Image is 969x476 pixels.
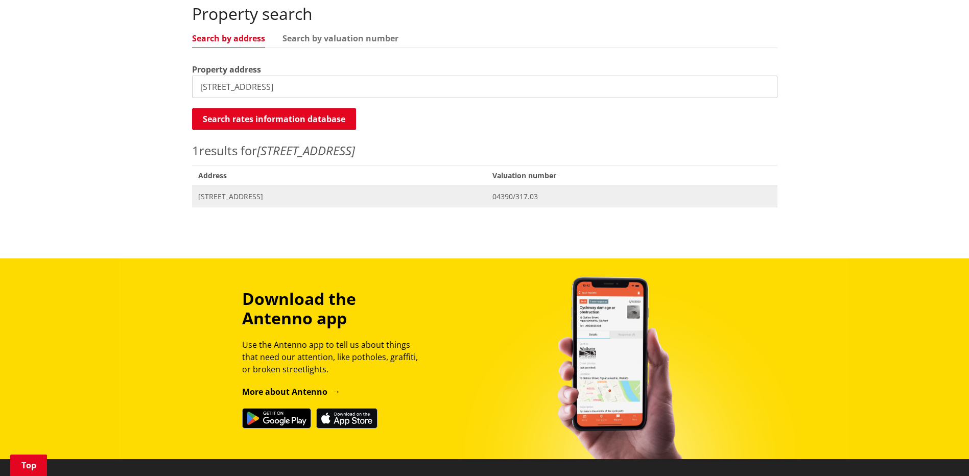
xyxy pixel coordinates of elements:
a: Top [10,455,47,476]
span: 1 [192,142,199,159]
a: [STREET_ADDRESS] 04390/317.03 [192,186,777,207]
a: Search by valuation number [282,34,398,42]
img: Get it on Google Play [242,408,311,429]
h3: Download the Antenno app [242,289,427,328]
img: Download on the App Store [316,408,377,429]
label: Property address [192,63,261,76]
p: Use the Antenno app to tell us about things that need our attention, like potholes, graffiti, or ... [242,339,427,375]
span: 04390/317.03 [492,192,771,202]
iframe: Messenger Launcher [922,433,959,470]
a: Search by address [192,34,265,42]
span: Valuation number [486,165,777,186]
input: e.g. Duke Street NGARUAWAHIA [192,76,777,98]
span: [STREET_ADDRESS] [198,192,481,202]
p: results for [192,141,777,160]
em: [STREET_ADDRESS] [257,142,355,159]
span: Address [192,165,487,186]
h2: Property search [192,4,777,23]
a: More about Antenno [242,386,341,397]
button: Search rates information database [192,108,356,130]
